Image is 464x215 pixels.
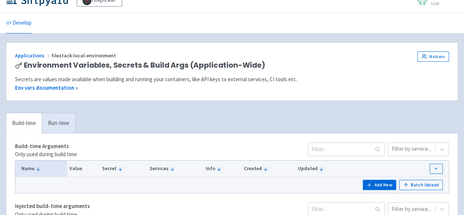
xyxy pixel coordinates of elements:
[308,142,385,156] input: Filter...
[67,161,100,177] th: Value
[206,165,239,172] button: Info
[417,51,449,62] a: Visitors
[244,165,293,172] button: Created
[298,165,351,172] button: Updated
[24,61,265,69] span: Environment Variables, Secrets & Build Args (Application-Wide)
[21,165,65,172] button: Name
[6,113,42,133] a: Build-time
[431,1,458,6] small: User
[15,203,90,209] strong: Injected build-time arguments
[363,180,397,190] button: Add New
[150,165,201,172] button: Services
[42,113,75,133] a: Run-time
[102,165,145,172] button: Secret
[15,75,449,84] div: Secrets are values made available when building and running your containers, like API keys to ext...
[15,84,78,91] a: Env vars documentation »
[15,143,69,150] strong: Build-time Arguments
[51,52,117,59] span: filestack-local-environment
[15,52,51,59] a: Applications
[15,150,77,159] p: Only used during build time
[6,13,32,33] a: Develop
[399,180,443,190] button: Batch Upload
